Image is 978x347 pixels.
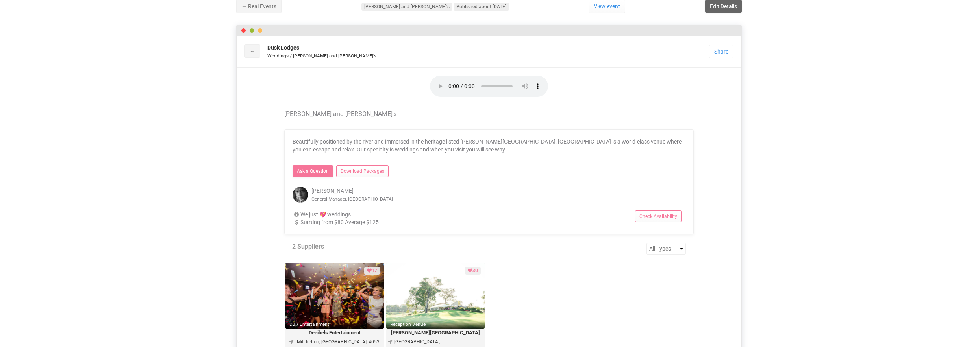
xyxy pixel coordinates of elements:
a: Share [709,45,733,58]
a: Download Packages [336,165,389,177]
span: Mitchelton, [GEOGRAPHIC_DATA], 4053 [297,339,380,345]
div: [PERSON_NAME] [287,187,691,203]
a: ← [245,44,260,58]
a: Ask a Question [293,165,333,177]
div: 17 [364,267,380,275]
small: Weddings / [PERSON_NAME] and [PERSON_NAME]'s [267,53,376,59]
div: Published about [DATE] [454,3,509,11]
div: 30 [465,267,481,275]
small: Reception Venue [386,321,485,332]
img: Decibels-Parties.jpg [285,263,384,329]
img: open-uri20180901-4-1gex2cl [293,187,308,203]
div: [PERSON_NAME] and [PERSON_NAME]'s [361,3,452,11]
small: General Manager, [GEOGRAPHIC_DATA] [311,196,393,202]
div: Starting from $80 Average $125 [293,218,379,226]
p: Beautifully positioned by the river and immersed in the heritage listed [PERSON_NAME][GEOGRAPHIC_... [293,138,685,153]
legend: Decibels Entertainment [285,329,384,338]
strong: Dusk Lodges [267,44,299,51]
small: DJ / Entertainment [285,321,384,332]
img: victoriapark.jpg [386,263,485,329]
legend: [PERSON_NAME][GEOGRAPHIC_DATA] [386,329,485,338]
div: We just 💖 weddings [293,210,379,218]
h4: [PERSON_NAME] and [PERSON_NAME]'s [284,111,694,118]
a: 2 Suppliers [292,243,324,250]
a: Check Availability [635,210,682,222]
